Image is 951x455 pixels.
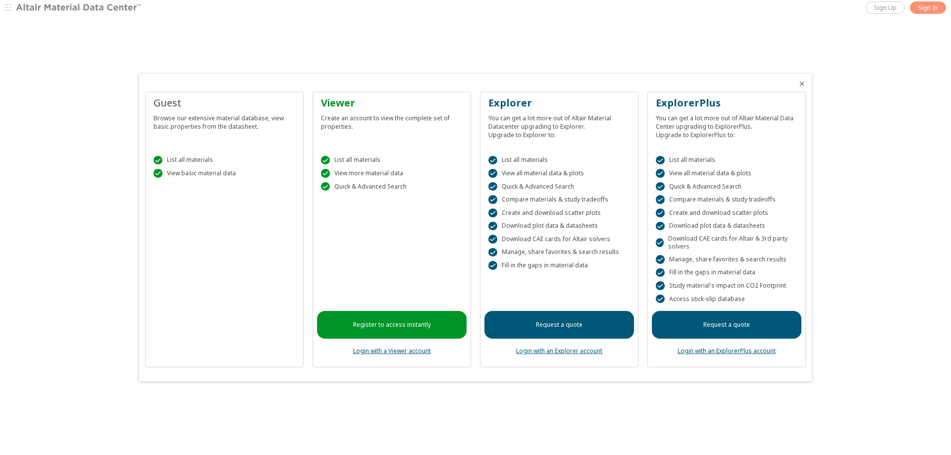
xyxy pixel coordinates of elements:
div: Guest [154,96,295,110]
a: Login with a Viewer account [353,347,431,355]
div:  [488,169,497,178]
div: List all materials [488,156,630,165]
a: Request a quote [484,311,634,339]
div:  [656,255,665,264]
div:  [656,156,665,165]
div: You can get a lot more out of Altair Material Datacenter upgrading to Explorer. Upgrade to Explor... [488,110,630,139]
div: Create an account to view the complete set of properties. [321,110,463,131]
div: Create and download scatter plots [656,208,797,217]
div:  [488,156,497,165]
a: Register to access instantly [317,311,467,339]
div: View basic material data [154,169,295,178]
div: You can get a lot more out of Altair Material Data Center upgrading to ExplorerPlus. Upgrade to E... [656,110,797,139]
div: Fill in the gaps in material data [488,261,630,270]
div: Compare materials & study tradeoffs [488,195,630,204]
div:  [154,156,162,165]
div:  [656,238,664,247]
div: Browse our extensive material database, view basic properties from the datasheet. [154,110,295,131]
div: Download CAE cards for Altair solvers [488,235,630,244]
div: Viewer [321,96,463,110]
div:  [488,195,497,204]
div:  [488,208,497,217]
div:  [656,268,665,277]
div: Fill in the gaps in material data [656,268,797,277]
a: Login with an Explorer account [516,347,602,355]
div: Download CAE cards for Altair & 3rd party solvers [656,235,797,251]
div:  [488,248,497,257]
div:  [321,182,330,191]
div: Download plot data & datasheets [656,222,797,231]
div:  [656,169,665,178]
div:  [488,235,497,244]
div:  [488,182,497,191]
div: Quick & Advanced Search [656,182,797,191]
div:  [656,281,665,290]
div:  [321,156,330,165]
div: Explorer [488,96,630,110]
div: Quick & Advanced Search [488,182,630,191]
div:  [656,182,665,191]
div: View more material data [321,169,463,178]
a: Request a quote [652,311,801,339]
button: Close [798,80,806,88]
div: View all material data & plots [656,169,797,178]
div: Access stick-slip database [656,295,797,303]
div:  [656,195,665,204]
div: Compare materials & study tradeoffs [656,195,797,204]
div: List all materials [154,156,295,165]
div:  [656,208,665,217]
div: ExplorerPlus [656,96,797,110]
div: Study material's impact on CO2 Footprint [656,281,797,290]
div:  [488,261,497,270]
div: Manage, share favorites & search results [656,255,797,264]
div:  [656,295,665,303]
div: Manage, share favorites & search results [488,248,630,257]
div: Quick & Advanced Search [321,182,463,191]
div: Download plot data & datasheets [488,222,630,231]
div: List all materials [656,156,797,165]
a: Login with an ExplorerPlus account [678,347,776,355]
div:  [488,222,497,231]
div:  [321,169,330,178]
div: List all materials [321,156,463,165]
div: Create and download scatter plots [488,208,630,217]
div:  [154,169,162,178]
div:  [656,222,665,231]
div: View all material data & plots [488,169,630,178]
